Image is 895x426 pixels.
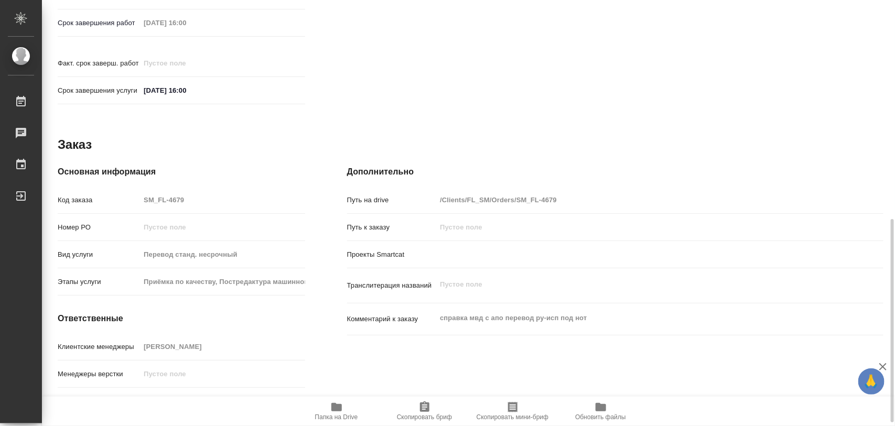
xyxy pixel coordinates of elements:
button: Папка на Drive [293,397,381,426]
button: Скопировать бриф [381,397,469,426]
h4: Ответственные [58,312,305,325]
span: Скопировать бриф [397,413,452,421]
input: Пустое поле [140,192,305,207]
h2: Заказ [58,136,92,153]
p: Проектный менеджер [58,396,140,407]
p: Комментарий к заказу [347,314,437,324]
span: Папка на Drive [315,413,358,421]
p: Путь к заказу [347,222,437,233]
button: 🙏 [858,368,885,395]
span: Обновить файлы [575,413,626,421]
p: Транслитерация названий [347,280,437,291]
input: Пустое поле [140,339,305,354]
p: Проекты Smartcat [347,249,437,260]
input: Пустое поле [140,247,305,262]
p: Клиентские менеджеры [58,342,140,352]
input: Пустое поле [140,220,305,235]
input: Пустое поле [140,394,305,409]
input: Пустое поле [140,274,305,289]
input: Пустое поле [140,56,232,71]
input: Пустое поле [436,192,838,207]
span: 🙏 [862,370,880,392]
p: Код заказа [58,195,140,205]
input: Пустое поле [140,15,232,30]
button: Скопировать мини-бриф [469,397,557,426]
h4: Основная информация [58,166,305,178]
input: Пустое поле [436,220,838,235]
p: Вид услуги [58,249,140,260]
p: Факт. срок заверш. работ [58,58,140,69]
span: Скопировать мини-бриф [477,413,548,421]
p: Путь на drive [347,195,437,205]
h4: Дополнительно [347,166,883,178]
p: Срок завершения работ [58,18,140,28]
input: ✎ Введи что-нибудь [140,83,232,98]
p: Срок завершения услуги [58,85,140,96]
p: Номер РО [58,222,140,233]
button: Обновить файлы [557,397,645,426]
p: Менеджеры верстки [58,369,140,379]
input: Пустое поле [140,366,305,381]
p: Этапы услуги [58,277,140,287]
textarea: справка мвд с апо перевод ру-исп под нот [436,309,838,327]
